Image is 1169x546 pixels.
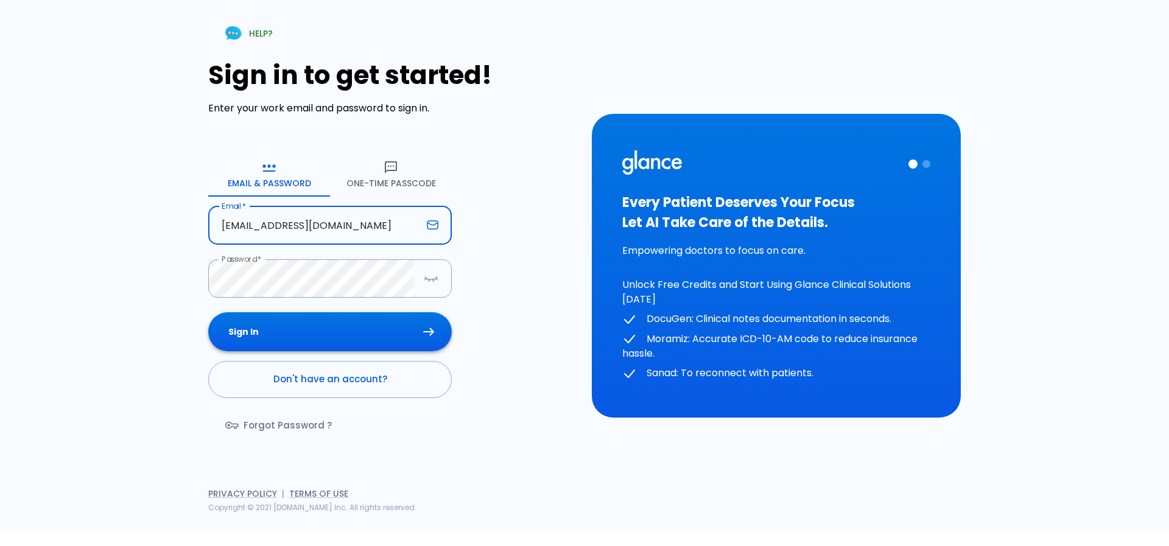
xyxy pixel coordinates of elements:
[208,502,416,513] span: Copyright © 2021 [DOMAIN_NAME] Inc. All rights reserved.
[208,408,351,443] a: Forgot Password ?
[208,153,330,197] button: Email & Password
[282,488,284,500] span: |
[208,488,277,500] a: Privacy Policy
[223,23,244,44] img: Chat Support
[622,192,930,233] h3: Every Patient Deserves Your Focus Let AI Take Care of the Details.
[208,60,577,90] h1: Sign in to get started!
[208,18,287,49] a: HELP?
[208,361,452,397] a: Don't have an account?
[622,278,930,307] p: Unlock Free Credits and Start Using Glance Clinical Solutions [DATE]
[208,312,452,352] button: Sign In
[622,366,930,381] p: Sanad: To reconnect with patients.
[622,243,930,258] p: Empowering doctors to focus on care.
[622,332,930,362] p: Moramiz: Accurate ICD-10-AM code to reduce insurance hassle.
[208,206,422,245] input: dr.ahmed@clinic.com
[622,312,930,327] p: DocuGen: Clinical notes documentation in seconds.
[289,488,348,500] a: Terms of Use
[208,101,577,116] p: Enter your work email and password to sign in.
[330,153,452,197] button: One-Time Passcode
